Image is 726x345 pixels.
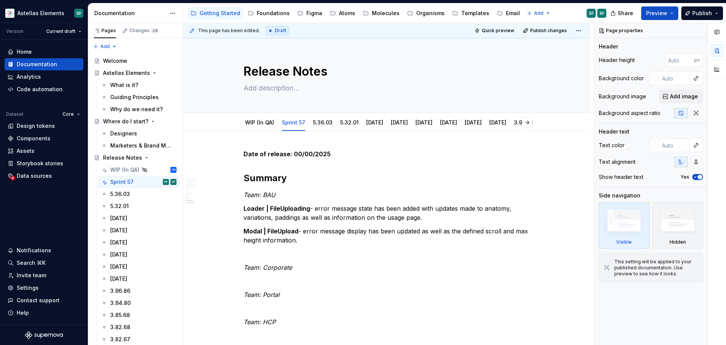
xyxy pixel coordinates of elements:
a: Welcome [91,55,180,67]
em: Team: BAU [244,191,275,199]
span: Publish changes [530,28,567,34]
div: [DATE] [110,214,127,222]
div: Pages [94,28,116,34]
a: [DATE] [98,212,180,224]
a: 3.94.80 [98,297,180,309]
div: Notifications [17,247,51,254]
a: 5.36.03 [98,188,180,200]
div: Hidden [670,239,686,245]
span: Share [618,9,633,17]
span: Quick preview [482,28,514,34]
a: 5.32.01 [98,200,180,212]
div: [DATE] [462,114,485,130]
a: Sprint 57 [282,119,305,126]
span: Publish [692,9,712,17]
div: [DATE] [110,275,127,283]
a: Settings [5,282,83,294]
button: Add [525,8,553,19]
div: [DATE] [363,114,386,130]
strong: Loader | FileUploading [244,205,310,212]
a: Figma [294,7,325,19]
a: 3.96.86 [98,285,180,297]
a: Sprint 57SFSF [98,176,180,188]
a: [DATE] [98,249,180,261]
div: Documentation [94,9,166,17]
div: Dataset [6,111,23,117]
div: Settings [17,284,39,292]
p: - error message display has been updated as well as the defined scroll and max height information. [244,227,530,245]
div: Code automation [17,85,62,93]
div: CH [172,166,175,174]
div: Sprint 57 [279,114,308,130]
p: px [694,57,700,63]
div: Molecules [372,9,400,17]
a: 3.85.68 [98,309,180,321]
span: Preview [646,9,667,17]
span: Add image [670,93,698,100]
div: Templates [461,9,489,17]
div: Text alignment [599,158,635,166]
div: [DATE] [110,263,127,270]
div: Components [17,135,50,142]
button: Publish changes [521,25,570,36]
div: Astellas Elements [103,69,150,77]
div: Contact support [17,297,59,304]
span: 29 [151,28,159,34]
div: Sprint 57 [110,178,134,186]
div: Where do I start? [103,118,148,125]
a: 5.36.03 [313,119,333,126]
div: 5.32.01 [110,202,129,210]
button: Help [5,307,83,319]
h2: Summary [244,172,530,184]
div: [DATE] [486,114,509,130]
a: [DATE] [415,119,432,126]
div: SF [164,178,168,186]
button: Preview [641,6,678,20]
div: Show header text [599,173,643,181]
div: 3.85.68 [110,311,130,319]
div: 3.96.86 [511,114,537,130]
div: Astellas Elements [17,9,64,17]
div: Assets [17,147,34,155]
div: Text color [599,141,625,149]
div: Visible [616,239,632,245]
strong: Modal | FileUpload [244,227,298,235]
div: Analytics [17,73,41,81]
div: 5.36.03 [110,190,130,198]
div: [DATE] [437,114,460,130]
div: Marketers & Brand Managers [110,142,173,149]
div: Header text [599,128,629,135]
div: Version [6,28,23,34]
a: Why do we need it? [98,103,180,115]
div: Release Notes [103,154,142,162]
a: WIP (In QA)CH [98,164,180,176]
a: 3.96.86 [514,119,534,126]
span: Add [100,44,110,50]
div: [DATE] [412,114,436,130]
div: Welcome [103,57,127,65]
textarea: Release Notes [242,62,528,81]
div: Visible [599,202,649,249]
a: WIP (In QA) [245,119,274,126]
div: SF [600,10,604,16]
a: Documentation [5,58,83,70]
div: Help [17,309,29,317]
a: Organisms [404,7,448,19]
div: Documentation [17,61,57,68]
input: Auto [665,53,694,67]
div: Search ⌘K [17,259,45,267]
span: Draft [275,28,286,34]
a: Atoms [327,7,358,19]
a: Release Notes [91,152,180,164]
div: 3.94.80 [110,299,131,307]
strong: Date of release: 00/00/2025 [244,150,331,158]
em: Team: HCP [244,318,276,326]
div: WIP (In QA) [242,114,277,130]
button: Core [59,109,83,120]
a: Assets [5,145,83,157]
a: Supernova Logo [25,331,63,339]
div: SF [172,178,175,186]
button: Quick preview [472,25,518,36]
a: [DATE] [465,119,482,126]
div: Hidden [653,202,703,249]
